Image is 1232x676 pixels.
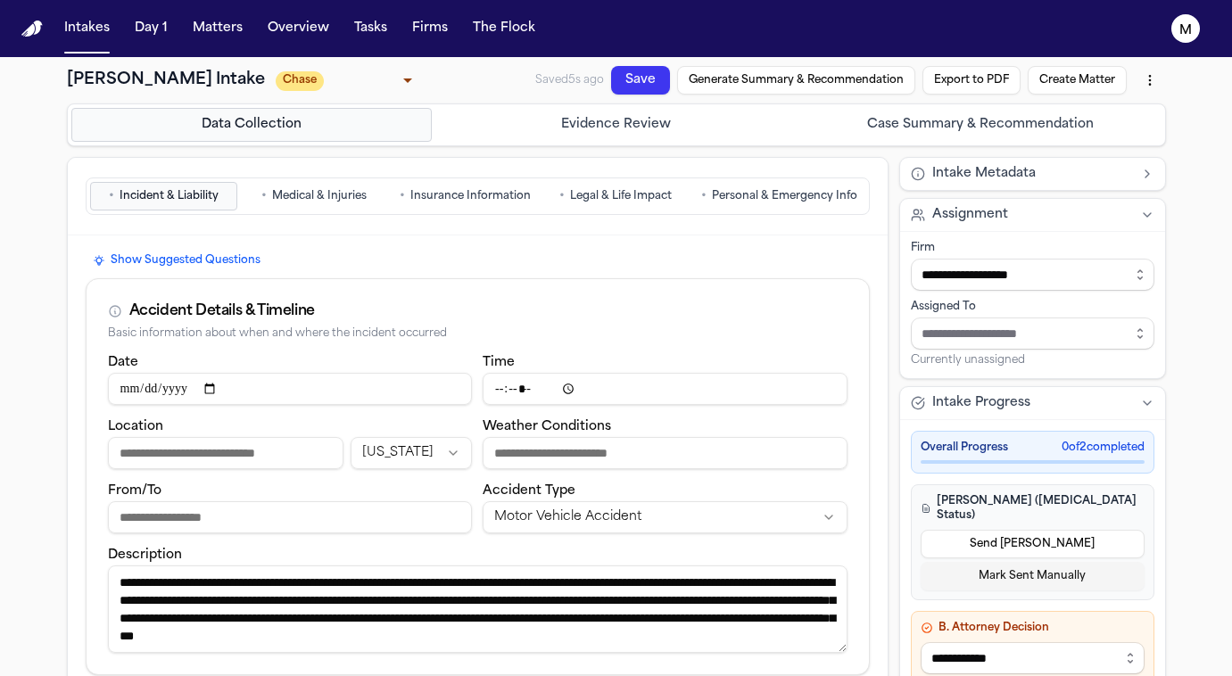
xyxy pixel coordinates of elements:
[921,562,1145,590] button: Mark Sent Manually
[1062,441,1145,455] span: 0 of 2 completed
[900,199,1165,231] button: Assignment
[900,387,1165,419] button: Intake Progress
[911,259,1154,291] input: Select firm
[570,189,672,203] span: Legal & Life Impact
[90,182,237,210] button: Go to Incident & Liability
[108,565,848,653] textarea: Incident description
[435,108,797,142] button: Go to Evidence Review step
[108,501,473,533] input: From/To destination
[932,394,1030,412] span: Intake Progress
[108,420,163,433] label: Location
[483,356,515,369] label: Time
[483,420,611,433] label: Weather Conditions
[483,437,848,469] input: Weather conditions
[621,134,722,369] button: Generate Summary & Recommendation
[911,353,1025,367] span: Currently unassigned
[542,182,690,210] button: Go to Legal & Life Impact
[347,12,394,45] button: Tasks
[108,327,848,341] div: Basic information about when and where the incident occurred
[260,12,336,45] button: Overview
[466,12,542,45] button: The Flock
[712,189,857,203] span: Personal & Emergency Info
[21,21,43,37] a: Home
[351,437,472,469] button: Incident state
[241,182,388,210] button: Go to Medical & Injuries
[932,206,1008,224] span: Assignment
[410,189,531,203] span: Insurance Information
[600,70,646,136] button: Save
[186,12,250,45] button: Matters
[921,621,1145,635] h4: B. Attorney Decision
[483,484,575,498] label: Accident Type
[109,187,114,205] span: •
[120,189,219,203] span: Incident & Liability
[71,108,1162,142] nav: Intake steps
[800,108,1162,142] button: Go to Case Summary & Recommendation step
[921,441,1008,455] span: Overall Progress
[911,300,1154,314] div: Assigned To
[272,189,367,203] span: Medical & Injuries
[129,301,315,322] div: Accident Details & Timeline
[921,530,1145,558] button: Send [PERSON_NAME]
[911,241,1154,255] div: Firm
[730,467,788,570] button: Create Matter
[261,187,267,205] span: •
[108,437,343,469] input: Incident location
[71,108,433,142] button: Go to Data Collection step
[108,356,138,369] label: Date
[405,12,455,45] button: Firms
[86,250,268,271] button: Show Suggested Questions
[559,187,565,205] span: •
[761,567,801,607] button: More actions
[697,367,754,469] button: Export to PDF
[108,484,161,498] label: From/To
[400,187,405,205] span: •
[701,187,707,205] span: •
[921,494,1145,523] h4: [PERSON_NAME] ([MEDICAL_DATA] Status)
[483,373,848,405] input: Incident time
[128,12,175,45] button: Day 1
[932,165,1036,183] span: Intake Metadata
[108,548,182,562] label: Description
[108,373,473,405] input: Incident date
[911,317,1154,350] input: Assign to staff member
[21,21,43,37] img: Finch Logo
[392,182,539,210] button: Go to Insurance Information
[57,12,117,45] button: Intakes
[693,182,865,210] button: Go to Personal & Emergency Info
[900,158,1165,190] button: Intake Metadata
